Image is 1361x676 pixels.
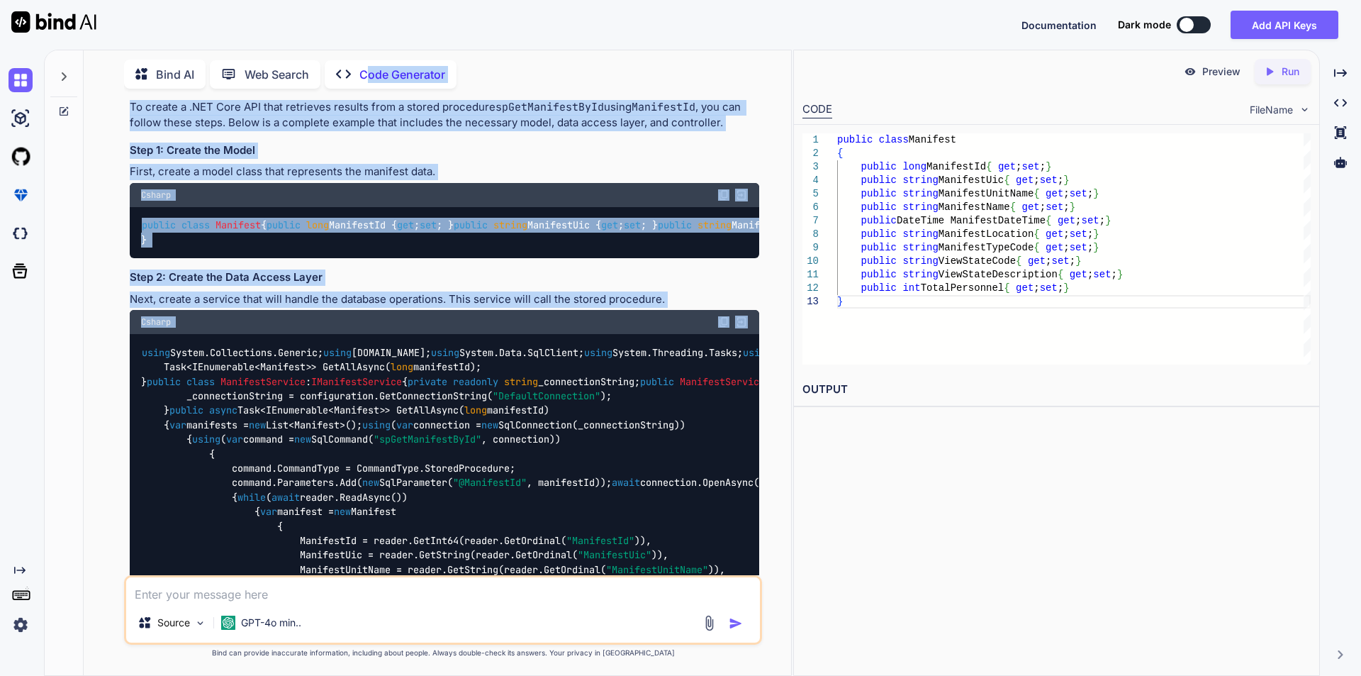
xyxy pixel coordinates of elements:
img: Bind AI [11,11,96,33]
img: copy [718,316,729,328]
span: "ManifestId" [566,534,634,547]
span: async [209,404,237,417]
span: ViewStateCode [939,255,1016,267]
span: using [192,433,220,446]
span: var [260,506,277,519]
span: ViewStateDescription [939,269,1058,280]
span: class [186,375,215,388]
span: long [391,361,413,374]
span: new [249,419,266,431]
span: TotalPersonnel [920,282,1004,294]
img: chat [9,68,33,92]
div: 4 [802,174,819,187]
span: var [226,433,243,446]
span: long [902,161,926,172]
div: CODE [802,101,832,118]
span: IManifestService [311,375,402,388]
span: public [861,255,896,267]
p: Preview [1202,65,1240,79]
span: public [658,219,692,232]
span: Csharp [141,316,171,328]
span: { [1046,215,1051,226]
span: get [998,161,1016,172]
span: using [142,346,170,359]
span: get [1028,255,1046,267]
span: public [861,228,896,240]
img: settings [9,613,33,637]
span: string [504,375,538,388]
p: Bind AI [156,66,194,83]
span: Csharp [141,189,171,201]
span: "DefaultConnection" [493,389,600,402]
span: ( ) [640,375,935,388]
span: } [837,296,843,307]
span: } [1069,201,1075,213]
span: ; [1063,228,1069,240]
span: string [902,228,938,240]
span: ; [1034,174,1039,186]
img: Open in Browser [735,316,748,328]
span: ; [1087,269,1093,280]
span: class [181,219,210,232]
img: ai-studio [9,106,33,131]
span: string [698,219,732,232]
span: ; [1016,161,1021,172]
span: Manifest [908,134,956,145]
p: Web Search [245,66,309,83]
span: long [464,404,487,417]
span: set [1039,174,1057,186]
span: ; [1099,215,1104,226]
span: using [431,346,459,359]
span: ; [1063,242,1069,253]
img: Open in Browser [735,189,748,201]
button: Documentation [1021,18,1097,33]
span: public [142,219,176,232]
span: public [861,201,896,213]
span: ; [1046,255,1051,267]
img: githubLight [9,145,33,169]
button: Add API Keys [1231,11,1338,39]
span: int [902,282,920,294]
span: } [1063,282,1069,294]
span: ; [1087,188,1093,199]
span: ; [1087,228,1093,240]
p: Run [1282,65,1299,79]
span: public [267,219,301,232]
span: public [169,404,203,417]
span: } [1063,174,1069,186]
span: ManifestService [220,375,306,388]
span: ManifestName [939,201,1010,213]
span: new [362,477,379,489]
img: preview [1184,65,1197,78]
span: string [902,174,938,186]
div: 13 [802,295,819,309]
span: string [902,188,938,199]
span: set [1069,228,1087,240]
span: get [1016,282,1034,294]
div: 7 [802,214,819,228]
span: get [1046,188,1063,199]
span: public [837,134,873,145]
span: var [169,419,186,431]
span: Documentation [1021,19,1097,31]
p: To create a .NET Core API that retrieves results from a stored procedure using , you can follow t... [130,99,759,131]
span: string [902,269,938,280]
p: Code Generator [359,66,445,83]
img: premium [9,183,33,207]
div: 6 [802,201,819,214]
p: First, create a model class that represents the manifest data. [130,164,759,180]
span: } [1093,242,1099,253]
span: public [147,375,181,388]
span: { [1009,201,1015,213]
span: FileName [1250,103,1293,117]
code: spGetManifestById [495,100,604,114]
img: copy [718,189,729,201]
span: set [1081,215,1099,226]
span: } [1093,228,1099,240]
span: using [323,346,352,359]
span: private [408,375,447,388]
span: public [640,375,674,388]
img: GPT-4o mini [221,616,235,630]
span: set [1069,242,1087,253]
span: { [1034,188,1039,199]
